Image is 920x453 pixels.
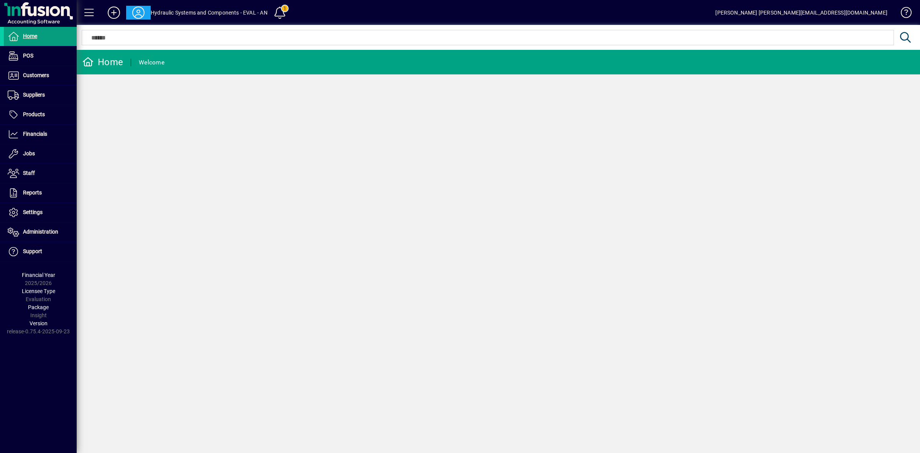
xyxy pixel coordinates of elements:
[23,33,37,39] span: Home
[4,164,77,183] a: Staff
[23,170,35,176] span: Staff
[715,7,887,19] div: [PERSON_NAME] [PERSON_NAME][EMAIL_ADDRESS][DOMAIN_NAME]
[30,320,48,326] span: Version
[22,288,55,294] span: Licensee Type
[23,111,45,117] span: Products
[4,105,77,124] a: Products
[4,222,77,242] a: Administration
[23,150,35,156] span: Jobs
[4,125,77,144] a: Financials
[895,2,910,26] a: Knowledge Base
[4,66,77,85] a: Customers
[4,86,77,105] a: Suppliers
[102,6,126,20] button: Add
[23,92,45,98] span: Suppliers
[4,242,77,261] a: Support
[28,304,49,310] span: Package
[23,189,42,196] span: Reports
[82,56,123,68] div: Home
[151,7,268,19] div: Hydraulic Systems and Components - EVAL - AN
[4,46,77,66] a: POS
[4,183,77,203] a: Reports
[22,272,55,278] span: Financial Year
[23,72,49,78] span: Customers
[126,6,151,20] button: Profile
[23,209,43,215] span: Settings
[4,144,77,163] a: Jobs
[4,203,77,222] a: Settings
[23,53,33,59] span: POS
[23,229,58,235] span: Administration
[23,248,42,254] span: Support
[23,131,47,137] span: Financials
